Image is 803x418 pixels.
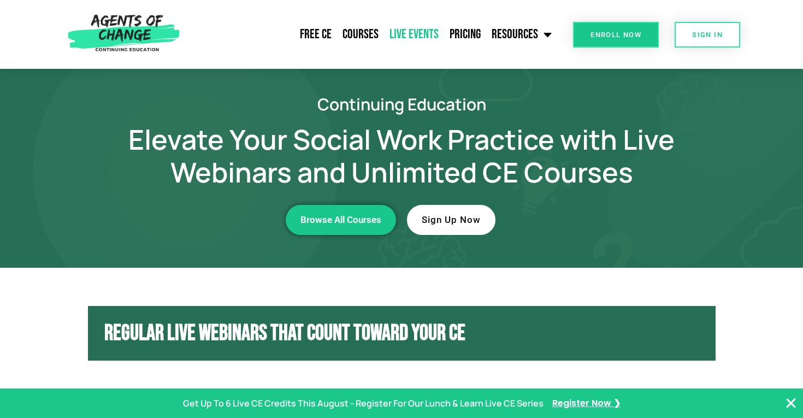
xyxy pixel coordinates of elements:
[422,215,481,225] span: Sign Up Now
[183,396,544,411] p: Get Up To 6 Live CE Credits This August - Register For Our Lunch & Learn Live CE Series
[384,21,444,48] a: Live Events
[90,123,713,189] h1: Elevate Your Social Work Practice with Live Webinars and Unlimited CE Courses
[104,322,699,344] h2: Regular Live Webinars That Count Toward Your CE
[552,396,621,411] a: Register Now ❯
[286,205,396,235] a: Browse All Courses
[294,21,337,48] a: Free CE
[444,21,486,48] a: Pricing
[185,21,557,48] nav: Menu
[486,21,557,48] a: Resources
[591,31,641,38] span: Enroll Now
[90,96,713,112] h2: Continuing Education
[692,31,723,38] span: SIGN IN
[337,21,384,48] a: Courses
[784,397,798,410] button: Close Banner
[407,205,495,235] a: Sign Up Now
[675,22,740,48] a: SIGN IN
[573,22,659,48] a: Enroll Now
[300,215,381,225] span: Browse All Courses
